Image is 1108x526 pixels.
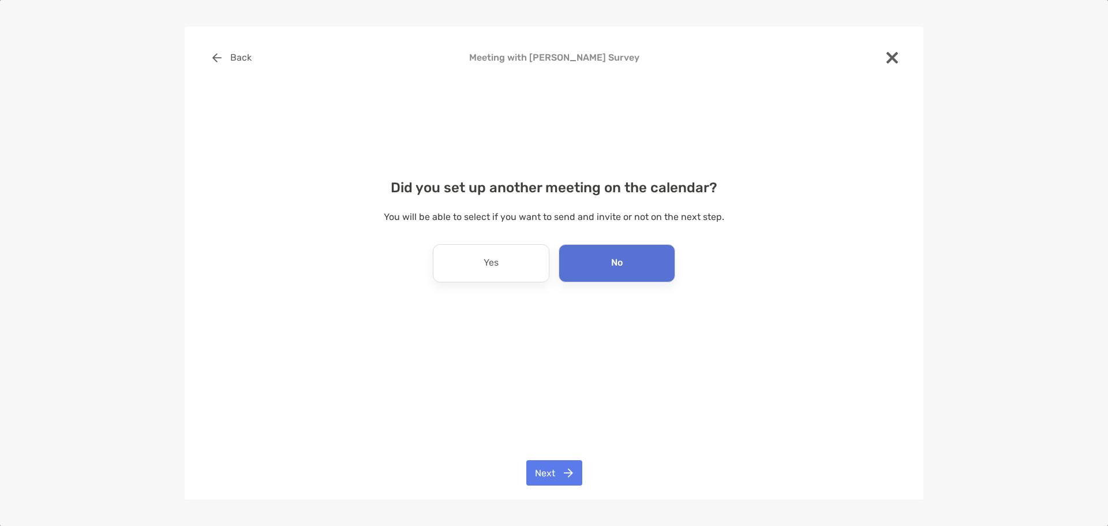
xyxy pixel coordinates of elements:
[203,45,260,70] button: Back
[212,53,222,62] img: button icon
[526,460,582,486] button: Next
[886,52,898,64] img: close modal
[203,210,905,224] p: You will be able to select if you want to send and invite or not on the next step.
[564,468,573,477] img: button icon
[611,254,623,273] p: No
[203,180,905,196] h4: Did you set up another meeting on the calendar?
[484,254,499,273] p: Yes
[203,52,905,63] h4: Meeting with [PERSON_NAME] Survey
